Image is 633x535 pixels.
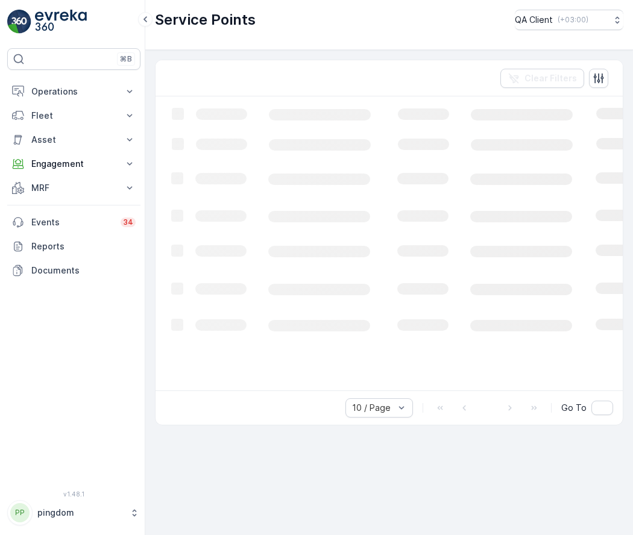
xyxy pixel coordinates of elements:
img: logo [7,10,31,34]
p: ⌘B [120,54,132,64]
p: MRF [31,182,116,194]
p: Engagement [31,158,116,170]
div: PP [10,503,30,522]
p: 34 [123,217,133,227]
p: Asset [31,134,116,146]
a: Events34 [7,210,140,234]
p: ( +03:00 ) [558,15,588,25]
a: Reports [7,234,140,258]
p: Operations [31,86,116,98]
p: Events [31,216,113,228]
p: QA Client [515,14,553,26]
button: Engagement [7,152,140,176]
span: Go To [561,402,587,414]
p: Fleet [31,110,116,122]
button: MRF [7,176,140,200]
p: Service Points [155,10,256,30]
p: Clear Filters [524,72,577,84]
button: QA Client(+03:00) [515,10,623,30]
span: v 1.48.1 [7,490,140,498]
p: Reports [31,240,136,252]
button: PPpingdom [7,500,140,525]
button: Asset [7,128,140,152]
img: logo_light-DOdMpM7g.png [35,10,87,34]
a: Documents [7,258,140,283]
button: Operations [7,80,140,104]
button: Fleet [7,104,140,128]
p: Documents [31,264,136,277]
button: Clear Filters [500,69,584,88]
p: pingdom [37,507,124,519]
